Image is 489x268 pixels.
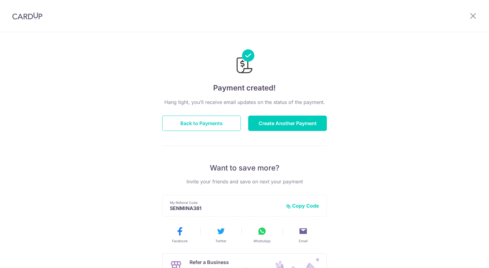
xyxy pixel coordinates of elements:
p: Hang tight, you’ll receive email updates on the status of the payment. [162,98,327,106]
p: Invite your friends and save on next your payment [162,178,327,185]
button: Email [285,226,321,243]
span: WhatsApp [253,239,271,243]
span: Twitter [215,239,226,243]
h4: Payment created! [162,82,327,94]
p: My Referral Code [170,200,281,205]
img: CardUp [12,12,42,20]
button: Copy Code [286,203,319,209]
button: Create Another Payment [248,116,327,131]
button: Facebook [162,226,198,243]
span: Email [299,239,308,243]
button: Twitter [203,226,239,243]
span: Facebook [172,239,188,243]
button: WhatsApp [244,226,280,243]
img: Payments [235,49,254,75]
p: Want to save more? [162,163,327,173]
p: SENMINA381 [170,205,281,211]
button: Back to Payments [162,116,241,131]
p: Refer a Business [190,258,257,266]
